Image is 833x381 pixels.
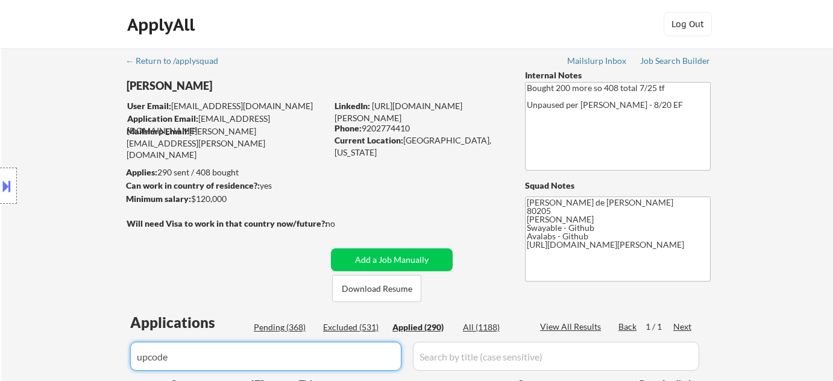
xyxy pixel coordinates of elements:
div: All (1188) [463,321,523,333]
strong: Phone: [335,123,362,133]
strong: Will need Visa to work in that country now/future?: [127,218,327,228]
div: View All Results [540,321,605,333]
div: Internal Notes [525,69,711,81]
div: [PERSON_NAME][EMAIL_ADDRESS][PERSON_NAME][DOMAIN_NAME] [127,125,327,161]
a: Mailslurp Inbox [567,56,627,68]
button: Log Out [664,12,712,36]
strong: Current Location: [335,135,403,145]
div: [EMAIL_ADDRESS][DOMAIN_NAME] [127,100,327,112]
strong: LinkedIn: [335,101,370,111]
div: Job Search Builder [640,57,711,65]
div: [EMAIL_ADDRESS][DOMAIN_NAME] [127,113,327,136]
div: 1 / 1 [646,321,673,333]
div: [PERSON_NAME] [127,78,374,93]
div: Applied (290) [392,321,453,333]
div: no [325,218,360,230]
input: Search by title (case sensitive) [413,342,699,371]
div: yes [126,180,323,192]
input: Search by company (case sensitive) [130,342,401,371]
div: 9202774410 [335,122,505,134]
div: 290 sent / 408 bought [126,166,327,178]
div: Squad Notes [525,180,711,192]
a: ← Return to /applysquad [125,56,230,68]
div: ← Return to /applysquad [125,57,230,65]
div: [GEOGRAPHIC_DATA], [US_STATE] [335,134,505,158]
div: Excluded (531) [323,321,383,333]
div: Back [618,321,638,333]
a: [URL][DOMAIN_NAME][PERSON_NAME] [335,101,462,123]
a: Job Search Builder [640,56,711,68]
div: Applications [130,315,250,330]
button: Add a Job Manually [331,248,453,271]
div: Next [673,321,693,333]
div: Pending (368) [254,321,314,333]
button: Download Resume [332,275,421,302]
div: Mailslurp Inbox [567,57,627,65]
div: $120,000 [126,193,327,205]
div: ApplyAll [127,14,198,35]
